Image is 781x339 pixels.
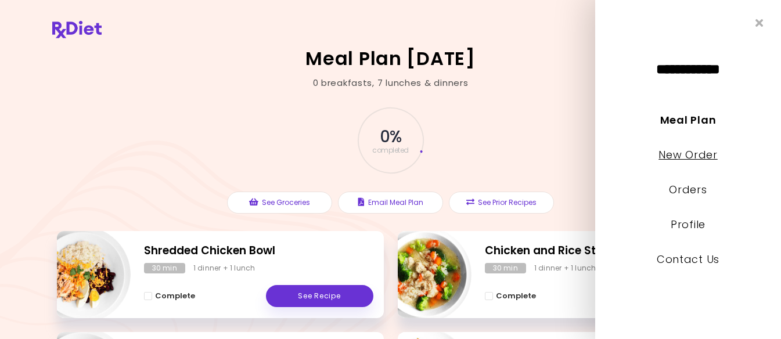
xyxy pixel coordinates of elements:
[496,291,536,301] span: Complete
[155,291,195,301] span: Complete
[657,252,719,266] a: Contact Us
[671,217,706,232] a: Profile
[338,192,443,214] button: Email Meal Plan
[375,226,472,323] img: Info - Chicken and Rice Stew
[449,192,554,214] button: See Prior Recipes
[144,263,185,273] div: 30 min
[660,113,716,127] a: Meal Plan
[485,263,526,273] div: 30 min
[755,17,764,28] i: Close
[313,77,469,90] div: 0 breakfasts , 7 lunches & dinners
[534,263,596,273] div: 1 dinner + 1 lunch
[305,49,476,68] h2: Meal Plan [DATE]
[227,192,332,214] button: See Groceries
[193,263,255,273] div: 1 dinner + 1 lunch
[485,243,714,259] h2: Chicken and Rice Stew
[52,21,102,38] img: RxDiet
[485,289,536,303] button: Complete - Chicken and Rice Stew
[658,147,717,162] a: New Order
[266,285,373,307] a: See Recipe - Shredded Chicken Bowl
[669,182,707,197] a: Orders
[144,243,373,259] h2: Shredded Chicken Bowl
[34,226,131,323] img: Info - Shredded Chicken Bowl
[380,127,401,147] span: 0 %
[372,147,409,154] span: completed
[144,289,195,303] button: Complete - Shredded Chicken Bowl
